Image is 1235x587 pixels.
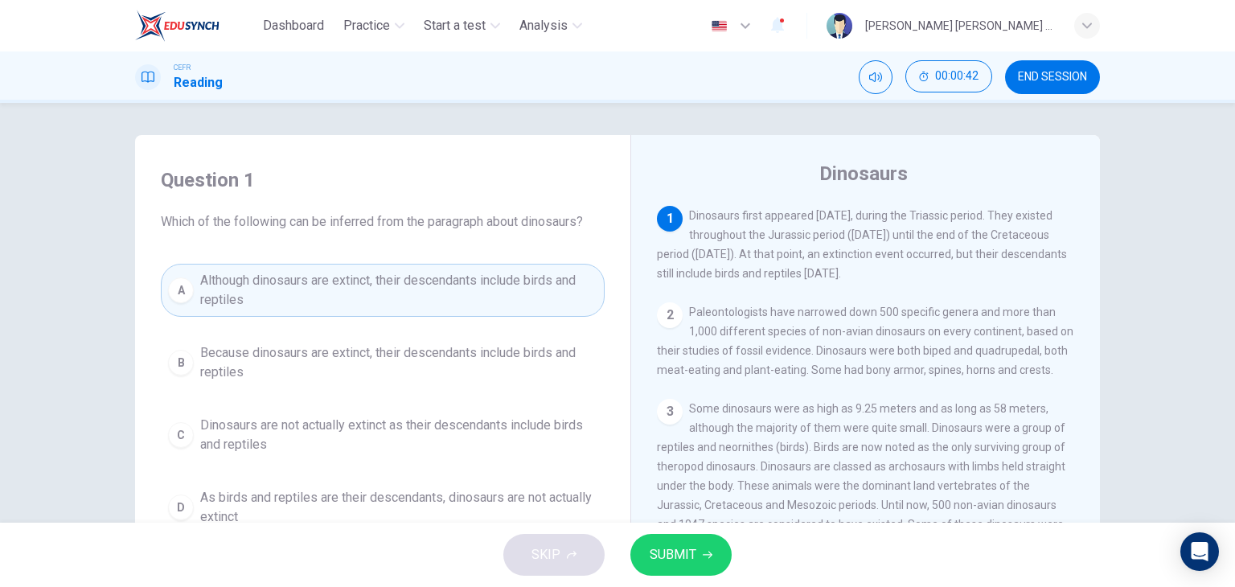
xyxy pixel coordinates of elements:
div: 2 [657,302,683,328]
h1: Reading [174,73,223,92]
button: AAlthough dinosaurs are extinct, their descendants include birds and reptiles [161,264,605,317]
span: Start a test [424,16,486,35]
button: SUBMIT [630,534,732,576]
button: END SESSION [1005,60,1100,94]
div: 3 [657,399,683,425]
img: EduSynch logo [135,10,220,42]
div: B [168,350,194,376]
div: D [168,495,194,520]
div: A [168,277,194,303]
div: [PERSON_NAME] [PERSON_NAME] A/P [PERSON_NAME] [865,16,1055,35]
span: Because dinosaurs are extinct, their descendants include birds and reptiles [200,343,597,382]
button: 00:00:42 [905,60,992,92]
span: Although dinosaurs are extinct, their descendants include birds and reptiles [200,271,597,310]
img: en [709,20,729,32]
button: Dashboard [256,11,330,40]
button: Practice [337,11,411,40]
button: DAs birds and reptiles are their descendants, dinosaurs are not actually extinct [161,481,605,534]
button: Start a test [417,11,507,40]
div: Mute [859,60,892,94]
div: C [168,422,194,448]
div: Open Intercom Messenger [1180,532,1219,571]
span: Dinosaurs first appeared [DATE], during the Triassic period. They existed throughout the Jurassic... [657,209,1067,280]
span: Some dinosaurs were as high as 9.25 meters and as long as 58 meters, although the majority of the... [657,402,1072,569]
img: Profile picture [827,13,852,39]
span: Analysis [519,16,568,35]
span: CEFR [174,62,191,73]
h4: Dinosaurs [819,161,908,187]
button: Analysis [513,11,589,40]
button: BBecause dinosaurs are extinct, their descendants include birds and reptiles [161,336,605,389]
span: 00:00:42 [935,70,979,83]
span: As birds and reptiles are their descendants, dinosaurs are not actually extinct [200,488,597,527]
span: Which of the following can be inferred from the paragraph about dinosaurs? [161,212,605,232]
span: SUBMIT [650,544,696,566]
button: CDinosaurs are not actually extinct as their descendants include birds and reptiles [161,408,605,462]
span: Practice [343,16,390,35]
a: EduSynch logo [135,10,256,42]
h4: Question 1 [161,167,605,193]
span: Dashboard [263,16,324,35]
div: Hide [905,60,992,94]
div: 1 [657,206,683,232]
span: Dinosaurs are not actually extinct as their descendants include birds and reptiles [200,416,597,454]
span: END SESSION [1018,71,1087,84]
span: Paleontologists have narrowed down 500 specific genera and more than 1,000 different species of n... [657,306,1073,376]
